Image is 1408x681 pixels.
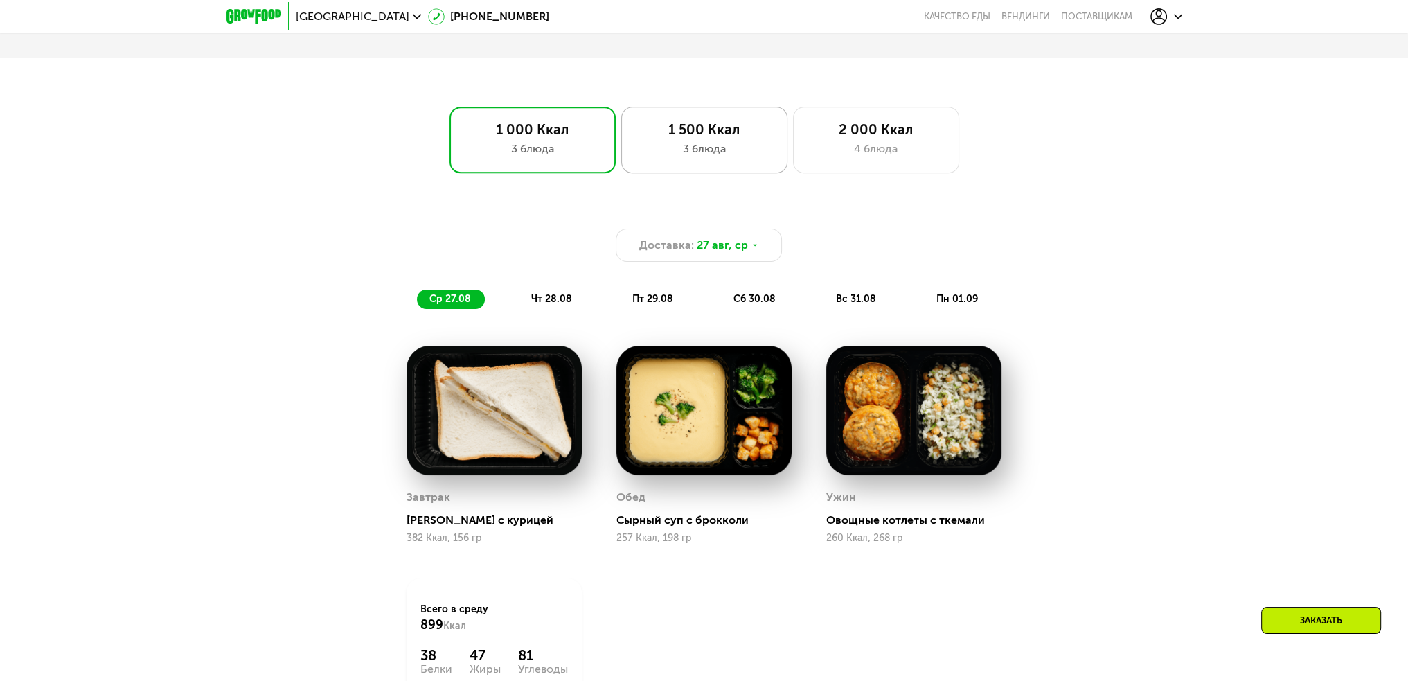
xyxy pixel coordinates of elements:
[464,121,601,138] div: 1 000 Ккал
[808,121,945,138] div: 2 000 Ккал
[428,8,549,25] a: [PHONE_NUMBER]
[639,237,694,254] span: Доставка:
[443,620,466,632] span: Ккал
[697,237,748,254] span: 27 авг, ср
[1001,11,1050,22] a: Вендинги
[616,487,645,508] div: Обед
[826,513,1013,527] div: Овощные котлеты с ткемали
[518,647,568,664] div: 81
[531,293,572,305] span: чт 28.08
[420,617,443,633] span: 899
[518,664,568,675] div: Углеводы
[296,11,409,22] span: [GEOGRAPHIC_DATA]
[420,647,452,664] div: 38
[924,11,990,22] a: Качество еды
[420,664,452,675] div: Белки
[733,293,776,305] span: сб 30.08
[470,647,501,664] div: 47
[407,533,582,544] div: 382 Ккал, 156 гр
[429,293,471,305] span: ср 27.08
[636,121,773,138] div: 1 500 Ккал
[464,141,601,157] div: 3 блюда
[407,513,593,527] div: [PERSON_NAME] с курицей
[1261,607,1381,634] div: Заказать
[808,141,945,157] div: 4 блюда
[826,487,856,508] div: Ужин
[1061,11,1132,22] div: поставщикам
[636,141,773,157] div: 3 блюда
[936,293,978,305] span: пн 01.09
[632,293,673,305] span: пт 29.08
[420,603,568,633] div: Всего в среду
[826,533,1001,544] div: 260 Ккал, 268 гр
[470,664,501,675] div: Жиры
[616,513,803,527] div: Сырный суп с брокколи
[836,293,876,305] span: вс 31.08
[616,533,792,544] div: 257 Ккал, 198 гр
[407,487,450,508] div: Завтрак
